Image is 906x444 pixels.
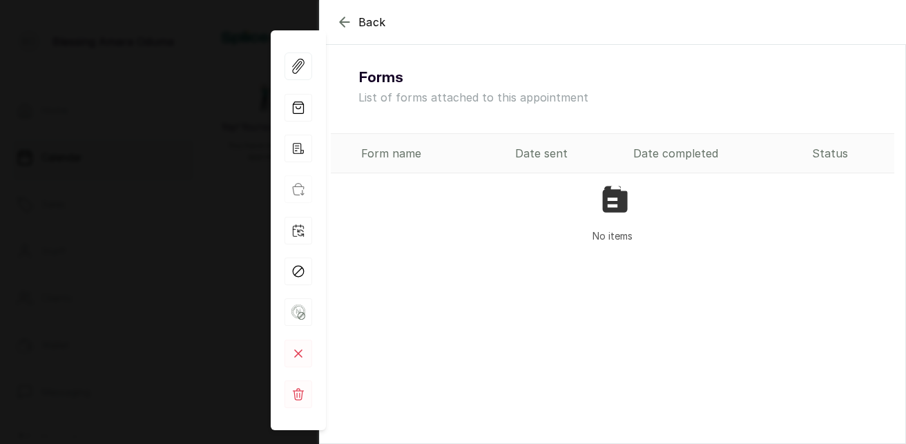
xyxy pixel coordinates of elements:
[358,89,588,106] p: List of forms attached to this appointment
[812,145,889,162] div: Status
[358,67,403,89] h1: Forms
[633,145,801,162] div: Date completed
[361,145,504,162] div: Form name
[515,145,622,162] div: Date sent
[358,14,386,30] span: Back
[592,229,633,243] p: No items
[336,14,386,30] button: Back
